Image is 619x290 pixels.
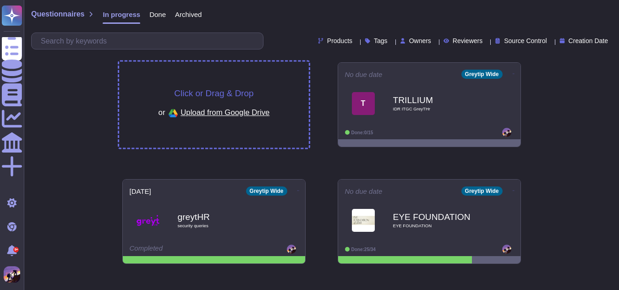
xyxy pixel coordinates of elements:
[461,186,503,196] div: Greytip Wide
[130,188,151,195] span: [DATE]
[165,105,181,121] img: google drive
[393,107,485,111] span: IDR ITGC GreyTHr
[569,38,608,44] span: Creation Date
[181,108,269,116] span: Upload from Google Drive
[4,266,20,283] img: user
[174,89,253,98] span: Click or Drag & Drop
[178,213,269,221] b: greytHR
[103,11,140,18] span: In progress
[352,209,375,232] img: Logo
[137,209,159,232] img: Logo
[36,33,263,49] input: Search by keywords
[504,38,547,44] span: Source Control
[374,38,388,44] span: Tags
[31,11,84,18] span: Questionnaires
[175,11,202,18] span: Archived
[351,130,373,135] span: Done: 0/15
[345,188,383,195] span: No due date
[502,245,511,254] img: user
[2,264,27,285] button: user
[393,96,485,104] b: TRILLIUM
[352,92,375,115] div: T
[502,128,511,137] img: user
[13,247,19,252] div: 9+
[158,105,269,121] div: or
[461,70,503,79] div: Greytip Wide
[393,213,485,221] b: EYE FOUNDATION
[287,245,296,254] img: user
[178,224,269,228] span: security queries
[130,245,242,254] div: Completed
[351,247,376,252] span: Done: 25/34
[327,38,352,44] span: Products
[393,224,485,228] span: EYE FOUNDATION
[246,186,287,196] div: Greytip Wide
[453,38,482,44] span: Reviewers
[345,71,383,78] span: No due date
[409,38,431,44] span: Owners
[149,11,166,18] span: Done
